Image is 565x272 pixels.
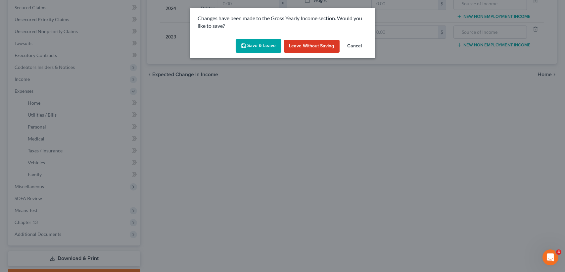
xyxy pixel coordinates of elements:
[542,249,558,265] iframe: Intercom live chat
[198,15,367,30] p: Changes have been made to the Gross Yearly Income section. Would you like to save?
[342,40,367,53] button: Cancel
[236,39,281,53] button: Save & Leave
[284,40,340,53] button: Leave without Saving
[556,249,561,255] span: 4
